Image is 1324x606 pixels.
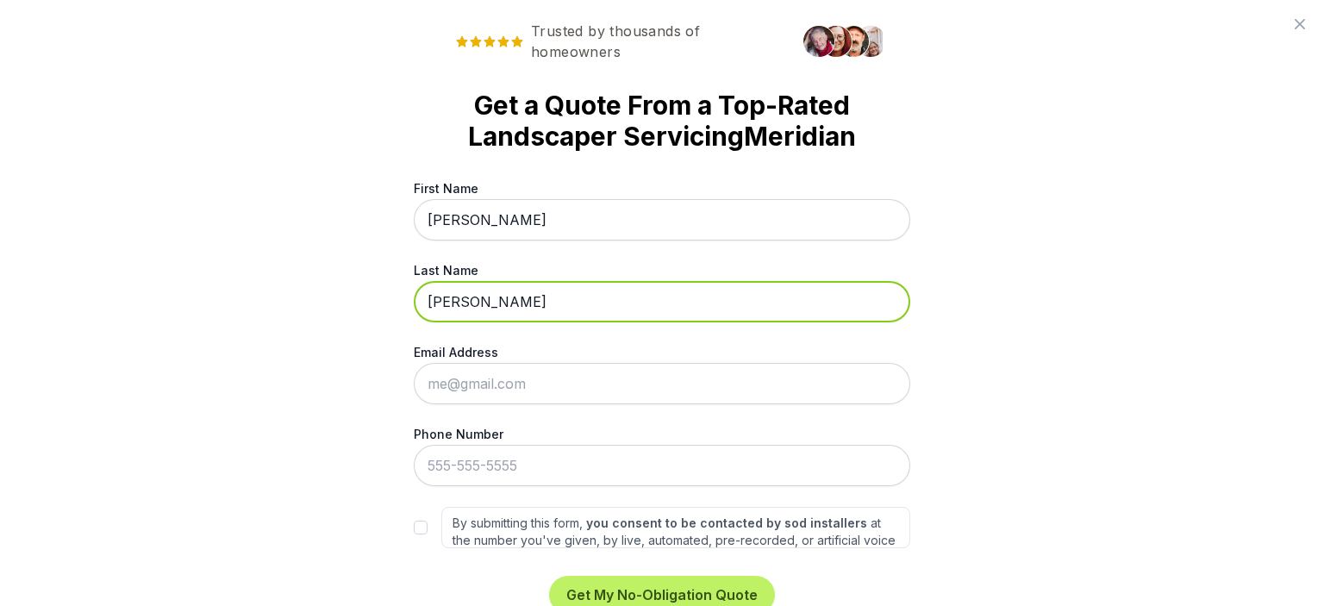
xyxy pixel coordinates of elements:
label: Last Name [414,261,910,279]
strong: Get a Quote From a Top-Rated Landscaper Servicing Meridian [441,90,883,152]
span: Trusted by thousands of homeowners [441,21,793,62]
input: me@gmail.com [414,363,910,404]
label: Email Address [414,343,910,361]
label: By submitting this form, at the number you've given, by live, automated, pre-recorded, or artific... [441,507,910,548]
input: Last Name [414,281,910,322]
label: Phone Number [414,425,910,443]
strong: you consent to be contacted by sod installers [586,515,867,530]
input: 555-555-5555 [414,445,910,486]
label: First Name [414,179,910,197]
input: First Name [414,199,910,241]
